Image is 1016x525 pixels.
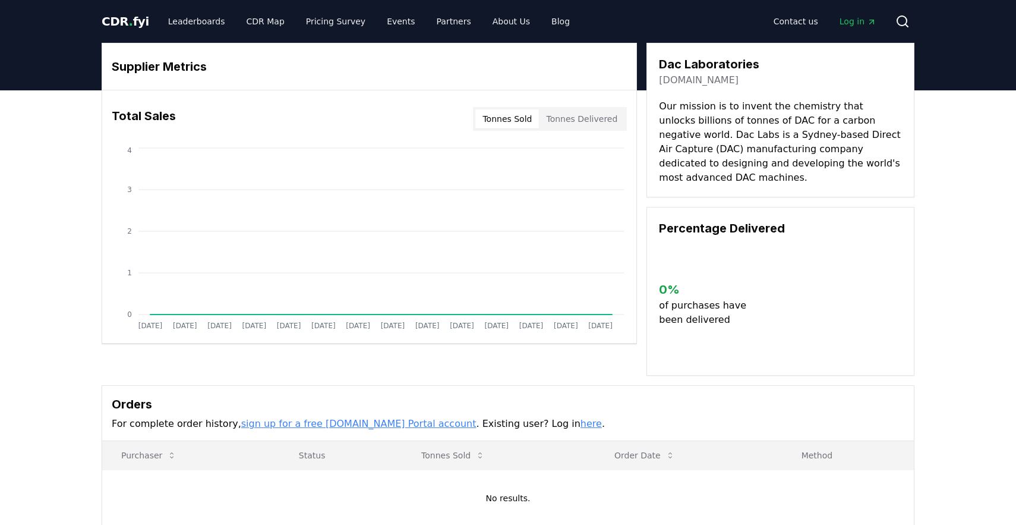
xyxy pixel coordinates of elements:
button: Tonnes Sold [412,444,494,467]
h3: 0 % [659,281,756,298]
button: Tonnes Sold [475,109,539,128]
h3: Supplier Metrics [112,58,627,76]
tspan: 2 [127,227,132,235]
button: Tonnes Delivered [539,109,624,128]
tspan: [DATE] [484,322,509,330]
tspan: [DATE] [519,322,544,330]
a: Contact us [764,11,828,32]
a: Partners [427,11,481,32]
p: Status [289,449,393,461]
a: CDR Map [237,11,294,32]
tspan: [DATE] [346,322,370,330]
tspan: [DATE] [207,322,232,330]
tspan: [DATE] [450,322,474,330]
p: Method [792,449,904,461]
tspan: [DATE] [138,322,163,330]
p: Our mission is to invent the chemistry that unlocks billions of tonnes of DAC for a carbon negati... [659,99,902,185]
tspan: 3 [127,186,132,194]
tspan: [DATE] [588,322,613,330]
tspan: [DATE] [173,322,197,330]
h3: Total Sales [112,107,176,131]
a: About Us [483,11,539,32]
a: sign up for a free [DOMAIN_NAME] Portal account [241,418,477,429]
button: Purchaser [112,444,186,467]
span: CDR fyi [102,14,149,29]
h3: Dac Laboratories [659,55,759,73]
a: Leaderboards [159,11,235,32]
a: Pricing Survey [296,11,375,32]
tspan: [DATE] [554,322,578,330]
a: CDR.fyi [102,13,149,30]
a: Events [377,11,424,32]
nav: Main [764,11,886,32]
span: Log in [840,15,876,27]
tspan: [DATE] [311,322,336,330]
tspan: 0 [127,310,132,319]
tspan: 4 [127,146,132,155]
tspan: [DATE] [242,322,267,330]
tspan: [DATE] [381,322,405,330]
tspan: [DATE] [277,322,301,330]
tspan: 1 [127,269,132,277]
a: Log in [830,11,886,32]
span: . [129,14,133,29]
button: Order Date [605,444,684,467]
p: For complete order history, . Existing user? Log in . [112,417,904,431]
p: of purchases have been delivered [659,298,756,327]
a: [DOMAIN_NAME] [659,73,739,87]
h3: Percentage Delivered [659,219,902,237]
tspan: [DATE] [415,322,440,330]
a: here [580,418,602,429]
a: Blog [542,11,579,32]
h3: Orders [112,395,904,413]
nav: Main [159,11,579,32]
